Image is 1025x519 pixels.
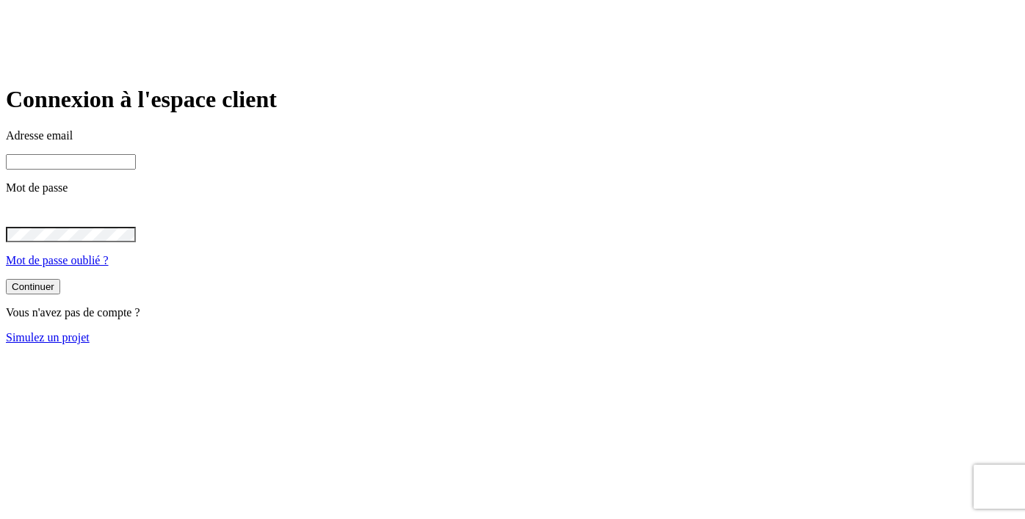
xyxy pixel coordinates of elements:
p: Mot de passe [6,181,1019,195]
p: Vous n'avez pas de compte ? [6,306,1019,319]
h1: Connexion à l'espace client [6,86,1019,113]
a: Simulez un projet [6,331,90,344]
button: Continuer [6,279,60,294]
a: Mot de passe oublié ? [6,254,109,266]
div: Continuer [12,281,54,292]
p: Adresse email [6,129,1019,142]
